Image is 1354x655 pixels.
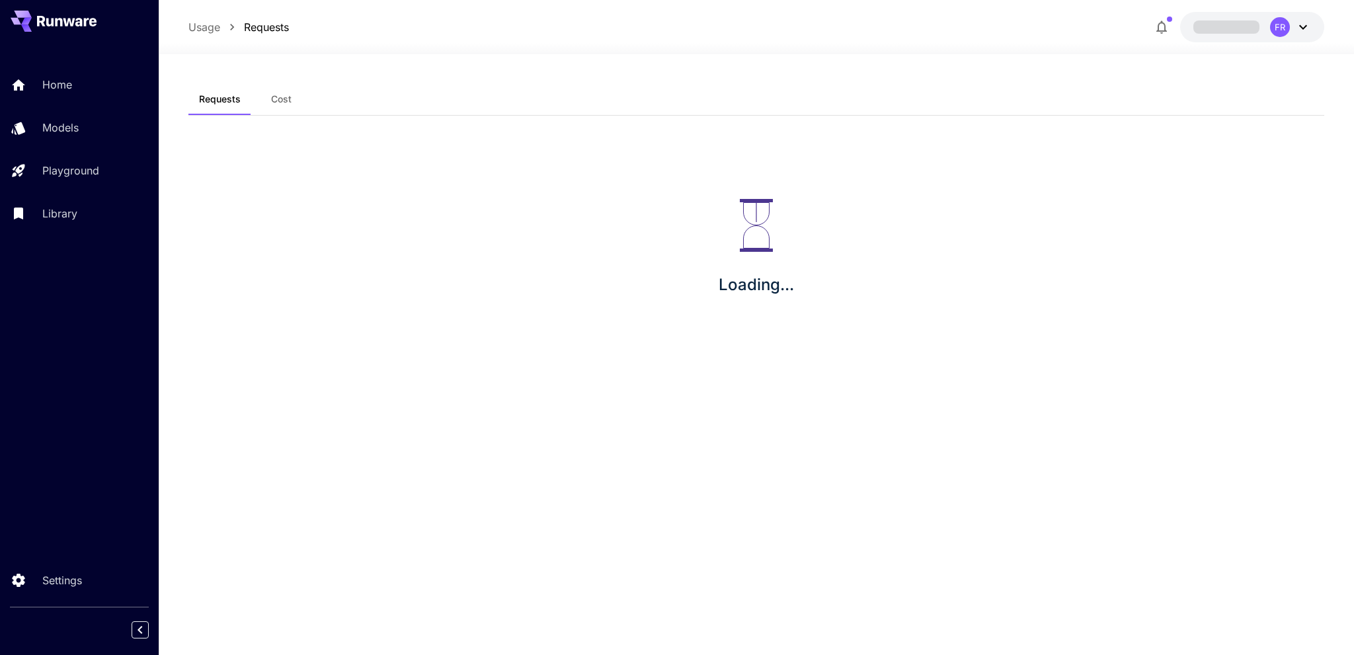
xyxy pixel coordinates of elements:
nav: breadcrumb [188,19,289,35]
span: Requests [199,93,241,105]
p: Library [42,206,77,221]
p: Loading... [719,273,794,297]
a: Usage [188,19,220,35]
a: Requests [244,19,289,35]
button: Collapse sidebar [132,621,149,638]
button: FR [1180,12,1324,42]
div: FR [1270,17,1290,37]
p: Home [42,77,72,93]
span: Cost [271,93,292,105]
p: Settings [42,572,82,588]
p: Models [42,120,79,135]
div: Collapse sidebar [141,618,159,642]
p: Playground [42,163,99,178]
